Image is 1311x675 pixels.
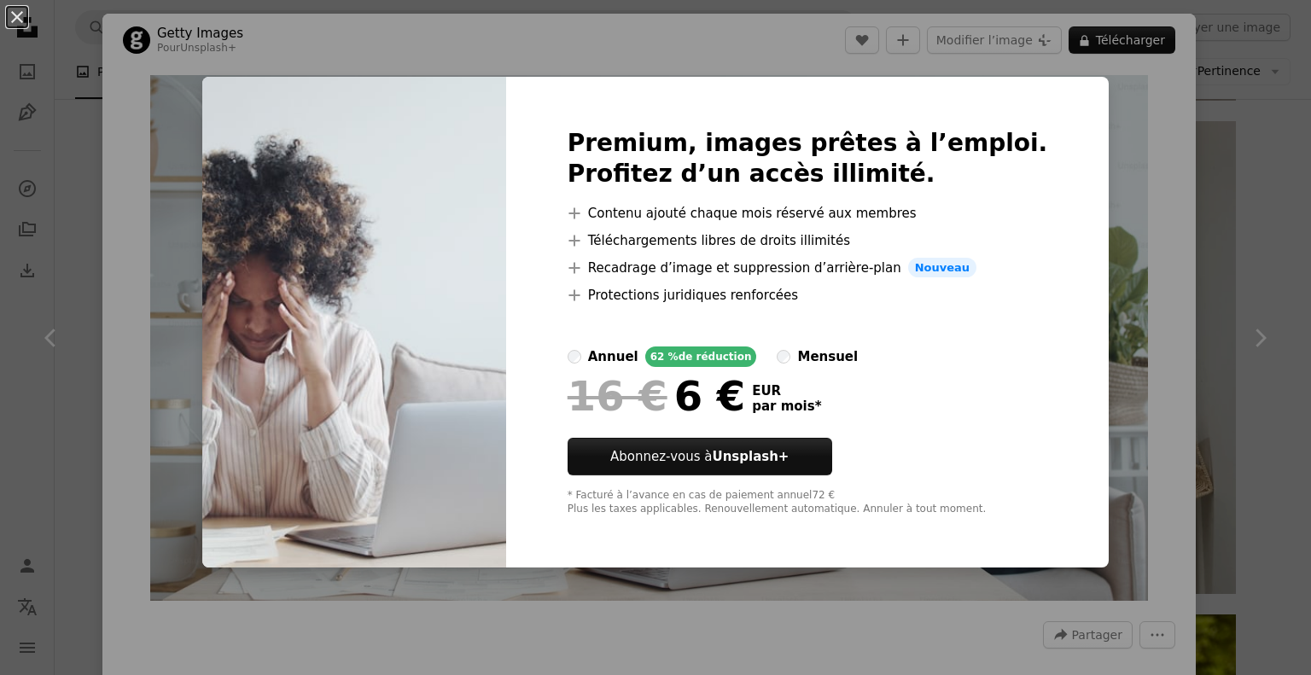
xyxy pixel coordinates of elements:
[568,230,1048,251] li: Téléchargements libres de droits illimités
[568,128,1048,189] h2: Premium, images prêtes à l’emploi. Profitez d’un accès illimité.
[69,99,83,113] img: tab_domain_overview_orange.svg
[48,27,84,41] div: v 4.0.25
[27,44,41,58] img: website_grey.svg
[568,374,667,418] span: 16 €
[588,346,638,367] div: annuel
[88,101,131,112] div: Domaine
[213,101,261,112] div: Mots-clés
[645,346,757,367] div: 62 % de réduction
[194,99,207,113] img: tab_keywords_by_traffic_grey.svg
[908,258,976,278] span: Nouveau
[712,449,789,464] strong: Unsplash+
[568,285,1048,305] li: Protections juridiques renforcées
[202,77,506,568] img: premium_photo-1682096701137-e88dd17ab841
[568,438,832,475] button: Abonnez-vous àUnsplash+
[44,44,193,58] div: Domaine: [DOMAIN_NAME]
[752,383,821,399] span: EUR
[777,350,790,364] input: mensuel
[27,27,41,41] img: logo_orange.svg
[568,374,745,418] div: 6 €
[568,350,581,364] input: annuel62 %de réduction
[568,203,1048,224] li: Contenu ajouté chaque mois réservé aux membres
[797,346,858,367] div: mensuel
[568,489,1048,516] div: * Facturé à l’avance en cas de paiement annuel 72 € Plus les taxes applicables. Renouvellement au...
[752,399,821,414] span: par mois *
[568,258,1048,278] li: Recadrage d’image et suppression d’arrière-plan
